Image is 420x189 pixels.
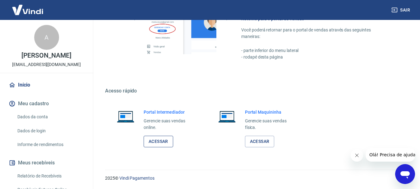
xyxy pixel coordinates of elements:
[105,175,405,182] p: 2025 ©
[241,27,390,40] p: Você poderá retornar para o portal de vendas através das seguintes maneiras:
[4,4,52,9] span: Olá! Precisa de ajuda?
[214,109,240,124] img: Imagem de um notebook aberto
[144,118,195,131] p: Gerencie suas vendas online.
[245,109,297,115] h6: Portal Maquininha
[15,138,85,151] a: Informe de rendimentos
[15,111,85,123] a: Dados da conta
[245,136,275,147] a: Acessar
[395,164,415,184] iframe: Botão para abrir a janela de mensagens
[144,136,173,147] a: Acessar
[7,97,85,111] button: Meu cadastro
[12,61,81,68] p: [EMAIL_ADDRESS][DOMAIN_NAME]
[119,176,155,181] a: Vindi Pagamentos
[241,54,390,60] p: - rodapé desta página
[34,25,59,50] div: A
[105,88,405,94] h5: Acesso rápido
[390,4,413,16] button: Sair
[351,149,363,162] iframe: Fechar mensagem
[15,170,85,182] a: Relatório de Recebíveis
[7,78,85,92] a: Início
[21,52,71,59] p: [PERSON_NAME]
[144,109,195,115] h6: Portal Intermediador
[7,156,85,170] button: Meus recebíveis
[15,125,85,137] a: Dados de login
[113,109,139,124] img: Imagem de um notebook aberto
[366,148,415,162] iframe: Mensagem da empresa
[245,118,297,131] p: Gerencie suas vendas física.
[7,0,48,19] img: Vindi
[241,47,390,54] p: - parte inferior do menu lateral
